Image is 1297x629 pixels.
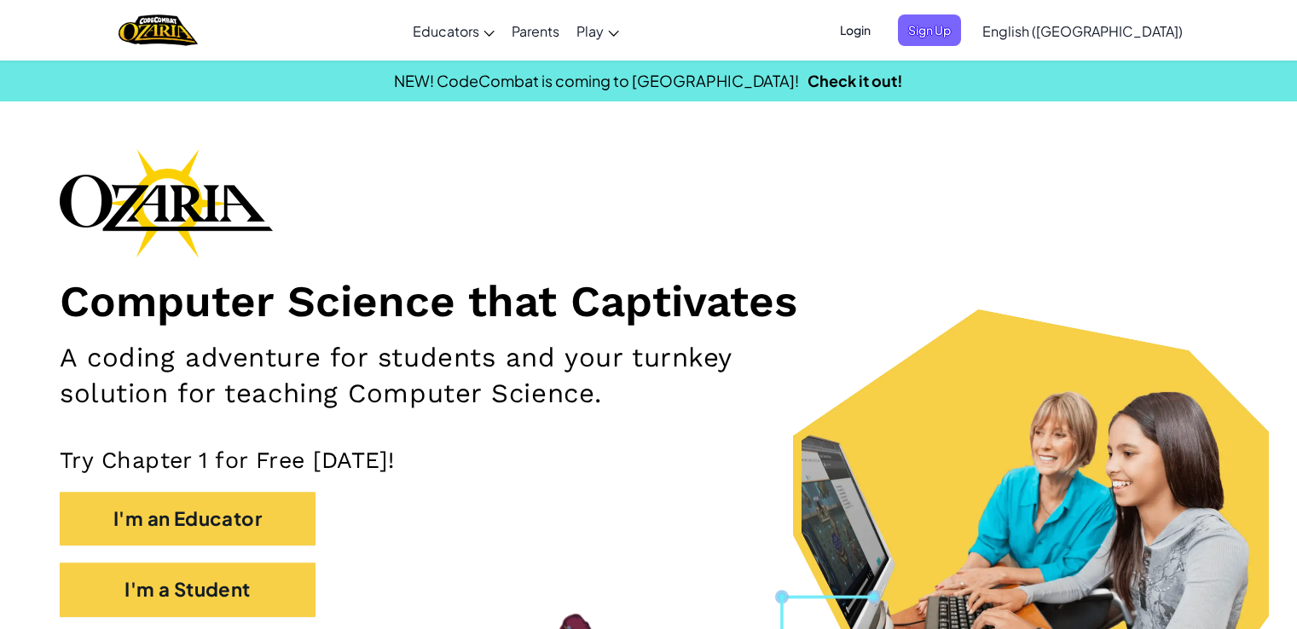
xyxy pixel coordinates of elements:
[974,8,1191,54] a: English ([GEOGRAPHIC_DATA])
[413,22,479,40] span: Educators
[576,22,604,40] span: Play
[394,71,799,90] span: NEW! CodeCombat is coming to [GEOGRAPHIC_DATA]!
[830,14,881,46] button: Login
[60,340,848,413] h2: A coding adventure for students and your turnkey solution for teaching Computer Science.
[119,13,198,48] img: Home
[568,8,628,54] a: Play
[808,71,903,90] a: Check it out!
[60,274,1237,327] h1: Computer Science that Captivates
[898,14,961,46] button: Sign Up
[60,446,1237,474] p: Try Chapter 1 for Free [DATE]!
[60,492,316,545] button: I'm an Educator
[119,13,198,48] a: Ozaria by CodeCombat logo
[404,8,503,54] a: Educators
[60,148,273,257] img: Ozaria branding logo
[982,22,1183,40] span: English ([GEOGRAPHIC_DATA])
[503,8,568,54] a: Parents
[60,563,316,616] button: I'm a Student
